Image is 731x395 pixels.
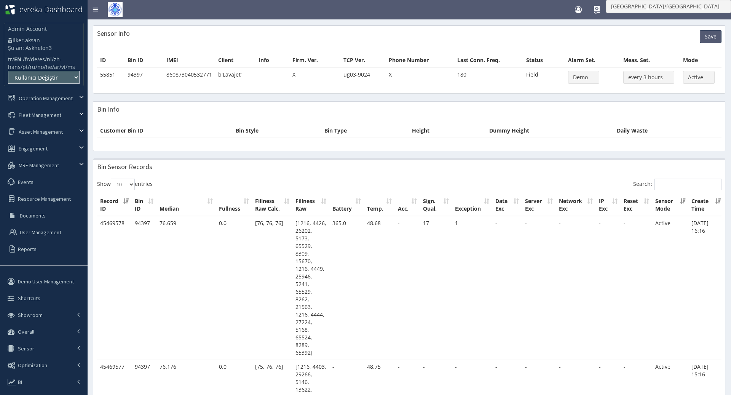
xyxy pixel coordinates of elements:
td: 45469578 [97,216,132,360]
span: Fleet Management [19,112,61,118]
th: Firm. Ver. [289,53,340,67]
span: evreka Dashboard [19,4,83,14]
th: Bin ID [124,53,163,67]
label: Search: [633,179,721,190]
a: nl [47,56,52,63]
th: Median: activate to sort column ascending [156,194,216,216]
th: Exception: activate to sort column ascending [452,194,492,216]
select: Showentries [111,179,135,190]
th: Acc.: activate to sort column ascending [395,194,420,216]
a: es [39,56,45,63]
li: / / / / / / / / / / / / / [8,56,80,71]
td: 17 [420,216,452,360]
input: Search: [654,179,721,190]
span: Operation Management [19,95,73,102]
td: 48.68 [364,216,395,360]
span: Sensor [18,345,34,352]
th: Bin Type [321,124,409,138]
td: 0.0 [216,216,252,360]
span: Demo User Management [18,278,74,285]
a: vi [61,63,65,70]
a: Reports [2,241,88,257]
td: 76.659 [156,216,216,360]
img: evreka_logo_1_HoezNYK_wy30KrO.png [5,5,15,15]
span: BI [18,379,22,385]
td: - [621,216,652,360]
a: Documents [2,207,88,224]
span: Asset Management [19,128,63,135]
span: Shortcuts [18,295,40,302]
td: [DATE] 16:16 [688,216,724,360]
span: Engagement [19,145,48,152]
p: Admin Account [8,25,52,33]
a: ms [67,63,75,70]
span: Documents [20,212,46,219]
th: Last Conn. Freq. [454,53,523,67]
td: - [395,216,420,360]
span: Events [18,179,34,186]
a: he [46,63,52,70]
th: Fullness: activate to sort column ascending [216,194,252,216]
th: IMEI [163,53,215,67]
td: Active [652,216,688,360]
th: ID [97,53,124,67]
th: Bin Style [233,124,321,138]
th: Sign. Qual.: activate to sort column ascending [420,194,452,216]
td: [76, 76, 76] [252,216,292,360]
th: TCP Ver. [340,53,386,67]
span: Reports [18,246,37,253]
th: Server Exc: activate to sort column ascending [522,194,556,216]
th: Status [523,53,565,67]
span: [GEOGRAPHIC_DATA]/[GEOGRAPHIC_DATA] [611,3,721,10]
th: Phone Number [386,53,454,67]
th: Meas. Set. [620,53,680,67]
th: Height [409,124,486,138]
td: - [556,216,596,360]
a: no [37,63,44,70]
a: ar [54,63,59,70]
td: 94397 [124,67,163,87]
th: Client [215,53,255,67]
td: - [596,216,621,360]
span: User Management [20,229,61,236]
button: Save [700,30,721,43]
div: How Do I Use It? [594,6,600,13]
th: Dummy Height [486,124,614,138]
td: 180 [454,67,523,87]
td: Field [523,67,565,87]
td: [1216, 4426, 26202, 5173, 65529, 8309, 15670, 1216, 4449, 25946, 5241, 65529, 8262, 21563, 1216, ... [292,216,329,360]
th: Sensor Mode: activate to sort column ascending [652,194,688,216]
span: Showroom [18,312,43,318]
th: Bin ID: activate to sort column ascending [132,194,156,216]
th: Daily Waste [614,124,721,138]
h3: Sensor Info [97,30,130,37]
th: Temp.: activate to sort column ascending [364,194,395,216]
td: X [289,67,340,87]
th: Network Exc: activate to sort column ascending [556,194,596,216]
a: de [31,56,37,63]
th: IP Exc: activate to sort column ascending [596,194,621,216]
a: User Management [2,224,88,241]
th: Fillness Raw: activate to sort column ascending [292,194,329,216]
td: 1 [452,216,492,360]
th: Reset Exc: activate to sort column ascending [621,194,652,216]
th: Create Time: activate to sort column ascending [688,194,724,216]
label: Show entries [97,179,153,190]
td: - [492,216,522,360]
h3: Bin Sensor Records [97,163,152,170]
th: Fillness Raw Calc.: activate to sort column ascending [252,194,292,216]
span: MRF Management [19,162,59,169]
td: 365.0 [329,216,364,360]
span: Demo [573,74,589,81]
span: Optimization [18,362,47,369]
button: Active [683,71,715,84]
td: b'Lavajet' [215,67,255,87]
span: every 3 hours [628,74,664,81]
b: EN [14,56,21,63]
a: fr [25,56,29,63]
td: 94397 [132,216,156,360]
td: ug03-9024 [340,67,386,87]
th: Data Exc: activate to sort column ascending [492,194,522,216]
th: Alarm Set. [565,53,620,67]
